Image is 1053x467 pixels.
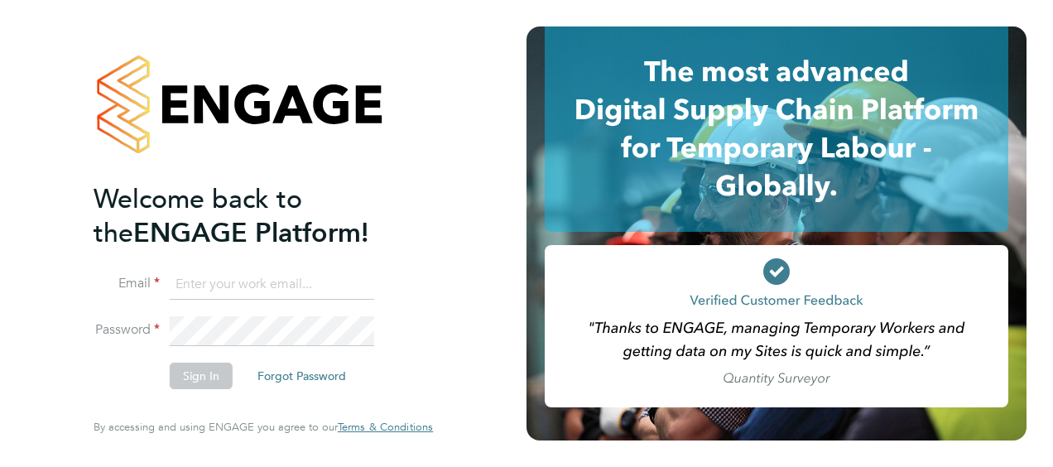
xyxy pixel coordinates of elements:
a: Terms & Conditions [338,421,433,434]
label: Email [94,275,160,292]
input: Enter your work email... [170,270,374,300]
button: Forgot Password [244,363,359,389]
label: Password [94,321,160,339]
span: Terms & Conditions [338,420,433,434]
span: By accessing and using ENGAGE you agree to our [94,420,433,434]
button: Sign In [170,363,233,389]
h2: ENGAGE Platform! [94,182,416,250]
span: Welcome back to the [94,183,302,249]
